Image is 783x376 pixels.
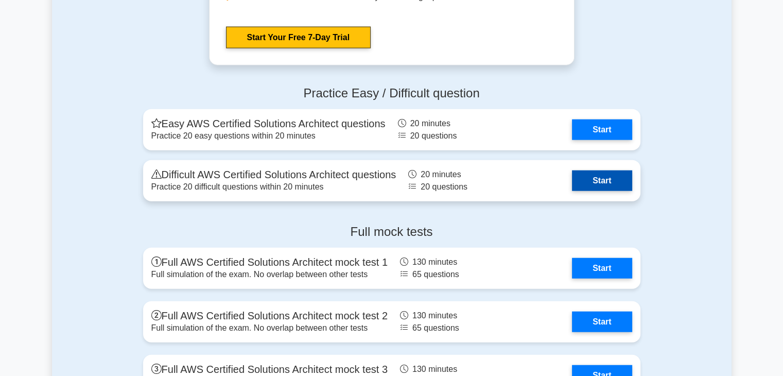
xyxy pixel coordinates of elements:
[572,119,632,140] a: Start
[572,170,632,191] a: Start
[143,225,640,240] h4: Full mock tests
[572,258,632,279] a: Start
[143,86,640,101] h4: Practice Easy / Difficult question
[572,312,632,332] a: Start
[226,27,371,48] a: Start Your Free 7-Day Trial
